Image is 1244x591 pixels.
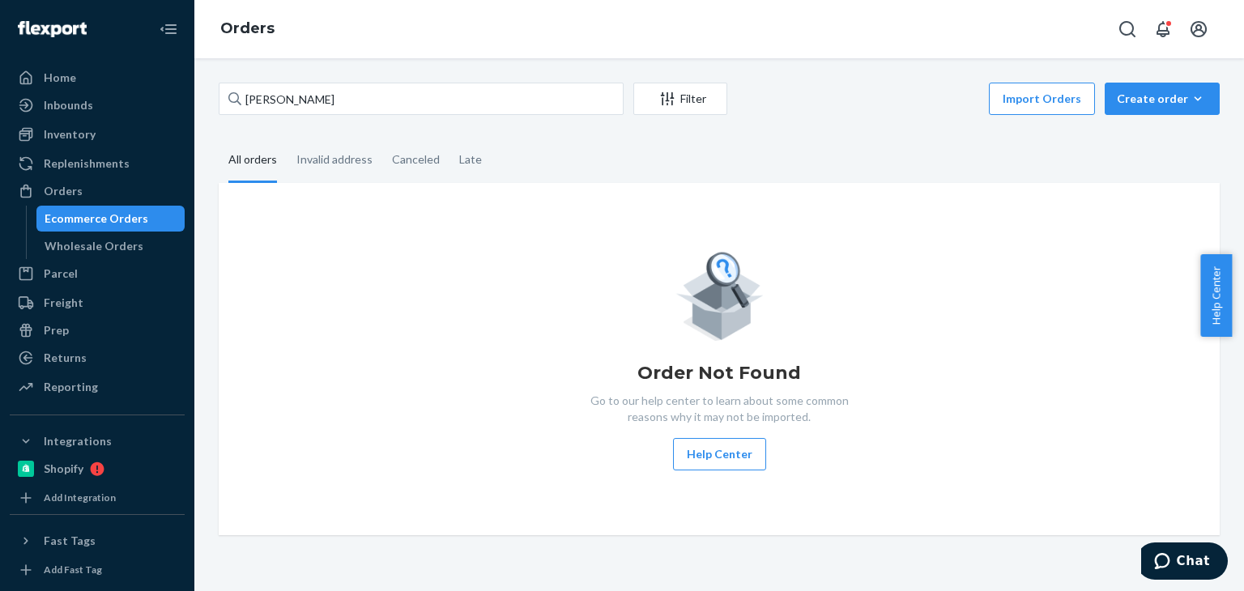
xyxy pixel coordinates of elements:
a: Ecommerce Orders [36,206,185,232]
div: Orders [44,183,83,199]
a: Returns [10,345,185,371]
div: Invalid address [296,138,373,181]
button: Help Center [1200,254,1232,337]
a: Shopify [10,456,185,482]
a: Wholesale Orders [36,233,185,259]
div: Filter [634,91,726,107]
button: Open account menu [1182,13,1215,45]
div: Parcel [44,266,78,282]
button: Close Navigation [152,13,185,45]
a: Add Integration [10,488,185,508]
a: Orders [220,19,275,37]
h1: Order Not Found [637,360,801,386]
button: Filter [633,83,727,115]
div: Inventory [44,126,96,142]
button: Fast Tags [10,528,185,554]
div: Returns [44,350,87,366]
a: Orders [10,178,185,204]
button: Create order [1105,83,1220,115]
a: Freight [10,290,185,316]
div: Integrations [44,433,112,449]
div: Create order [1117,91,1208,107]
button: Help Center [673,438,766,470]
a: Inventory [10,121,185,147]
button: Integrations [10,428,185,454]
a: Home [10,65,185,91]
div: Replenishments [44,155,130,172]
input: Search orders [219,83,624,115]
a: Inbounds [10,92,185,118]
button: Open Search Box [1111,13,1144,45]
div: Add Fast Tag [44,563,102,576]
div: Add Integration [44,491,116,504]
img: Empty list [675,248,764,341]
iframe: Opens a widget where you can chat to one of our agents [1141,542,1228,583]
p: Go to our help center to learn about some common reasons why it may not be imported. [577,393,861,425]
div: Ecommerce Orders [45,210,148,227]
a: Parcel [10,261,185,287]
div: Reporting [44,379,98,395]
div: Home [44,70,76,86]
a: Add Fast Tag [10,560,185,580]
div: Prep [44,322,69,338]
a: Replenishments [10,151,185,176]
div: All orders [228,138,277,183]
div: Late [459,138,482,181]
button: Open notifications [1147,13,1179,45]
img: Flexport logo [18,21,87,37]
a: Reporting [10,374,185,400]
div: Fast Tags [44,533,96,549]
div: Shopify [44,461,83,477]
a: Prep [10,317,185,343]
div: Freight [44,295,83,311]
div: Inbounds [44,97,93,113]
div: Canceled [392,138,440,181]
button: Import Orders [989,83,1095,115]
ol: breadcrumbs [207,6,288,53]
div: Wholesale Orders [45,238,143,254]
